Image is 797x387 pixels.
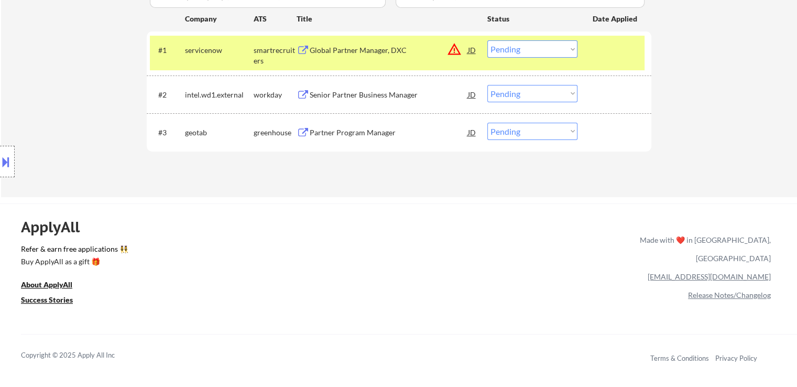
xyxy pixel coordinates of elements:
button: warning_amber [447,42,462,57]
div: JD [467,40,477,59]
a: Success Stories [21,295,87,308]
u: Success Stories [21,295,73,304]
div: Title [297,14,477,24]
div: JD [467,85,477,104]
a: Privacy Policy [715,354,757,362]
div: greenhouse [254,127,297,138]
div: Senior Partner Business Manager [310,90,468,100]
a: [EMAIL_ADDRESS][DOMAIN_NAME] [648,272,771,281]
u: About ApplyAll [21,280,72,289]
a: Buy ApplyAll as a gift 🎁 [21,256,126,270]
div: servicenow [185,45,254,56]
div: geotab [185,127,254,138]
div: #1 [158,45,177,56]
a: About ApplyAll [21,279,87,293]
div: Status [487,9,577,28]
a: Refer & earn free applications 👯‍♀️ [21,245,421,256]
div: Buy ApplyAll as a gift 🎁 [21,258,126,265]
div: Copyright © 2025 Apply All Inc [21,350,141,361]
div: workday [254,90,297,100]
div: Global Partner Manager, DXC [310,45,468,56]
div: Company [185,14,254,24]
div: ATS [254,14,297,24]
div: Partner Program Manager [310,127,468,138]
div: smartrecruiters [254,45,297,66]
a: Release Notes/Changelog [688,291,771,299]
a: Terms & Conditions [650,354,709,362]
div: Made with ❤️ in [GEOGRAPHIC_DATA], [GEOGRAPHIC_DATA] [636,231,771,267]
div: Date Applied [593,14,639,24]
div: JD [467,123,477,142]
div: intel.wd1.external [185,90,254,100]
